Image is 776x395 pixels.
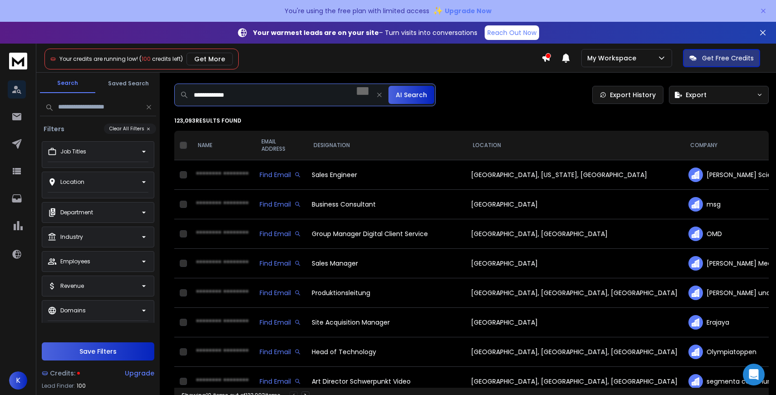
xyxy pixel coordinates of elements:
div: Find Email [260,170,301,179]
div: Find Email [260,377,301,386]
p: Get Free Credits [702,54,754,63]
p: My Workspace [587,54,640,63]
th: LOCATION [466,131,683,160]
div: Find Email [260,200,301,209]
span: Your credits are running low! [59,55,138,63]
span: Credits: [50,369,75,378]
span: ✨ [433,5,443,17]
span: Upgrade Now [445,6,491,15]
p: – Turn visits into conversations [253,28,477,37]
p: Industry [60,233,83,241]
p: Domains [60,307,86,314]
td: [GEOGRAPHIC_DATA], [GEOGRAPHIC_DATA], [GEOGRAPHIC_DATA] [466,337,683,367]
button: AI Search [388,86,434,104]
button: K [9,371,27,390]
td: Group Manager Digital Client Service [306,219,466,249]
td: [GEOGRAPHIC_DATA] [466,308,683,337]
td: [GEOGRAPHIC_DATA] [466,190,683,219]
td: [GEOGRAPHIC_DATA], [GEOGRAPHIC_DATA] [466,219,683,249]
button: Save Filters [42,342,154,360]
div: Open Intercom Messenger [743,364,765,385]
th: DESIGNATION [306,131,466,160]
p: Reach Out Now [487,28,536,37]
button: Saved Search [101,74,156,93]
button: Clear All Filters [104,123,156,134]
div: Upgrade [125,369,154,378]
a: Credits:Upgrade [42,364,154,382]
div: Find Email [260,288,301,297]
strong: Your warmest leads are on your site [253,28,379,37]
td: Site Acquisition Manager [306,308,466,337]
td: Sales Manager [306,249,466,278]
p: Employees [60,258,90,265]
p: 123,093 results found [174,117,769,124]
span: Export [686,90,707,99]
td: Sales Engineer [306,160,466,190]
th: NAME [191,131,254,160]
h3: Filters [40,124,68,133]
span: 100 [142,55,151,63]
span: ( credits left) [139,55,183,63]
p: You're using the free plan with limited access [285,6,429,15]
td: Business Consultant [306,190,466,219]
td: [GEOGRAPHIC_DATA] [466,249,683,278]
div: Find Email [260,318,301,327]
button: Search [40,74,95,93]
td: Head of Technology [306,337,466,367]
th: EMAIL ADDRESS [254,131,306,160]
div: Find Email [260,347,301,356]
a: Reach Out Now [485,25,539,40]
div: Find Email [260,259,301,268]
p: Department [60,209,93,216]
td: Produktionsleitung [306,278,466,308]
p: Location [60,178,84,186]
div: Find Email [260,229,301,238]
p: Job Titles [60,148,86,155]
button: Get More [187,53,233,65]
td: [GEOGRAPHIC_DATA], [GEOGRAPHIC_DATA], [GEOGRAPHIC_DATA] [466,278,683,308]
p: Lead Finder: [42,382,75,390]
span: 100 [77,382,86,390]
textarea: To enrich screen reader interactions, please activate Accessibility in Grammarly extension settings [194,86,370,104]
button: Get Free Credits [683,49,760,67]
td: [GEOGRAPHIC_DATA], [US_STATE], [GEOGRAPHIC_DATA] [466,160,683,190]
img: logo [9,53,27,69]
a: Export History [592,86,663,104]
p: Revenue [60,282,84,290]
button: ✨Upgrade Now [433,2,491,20]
